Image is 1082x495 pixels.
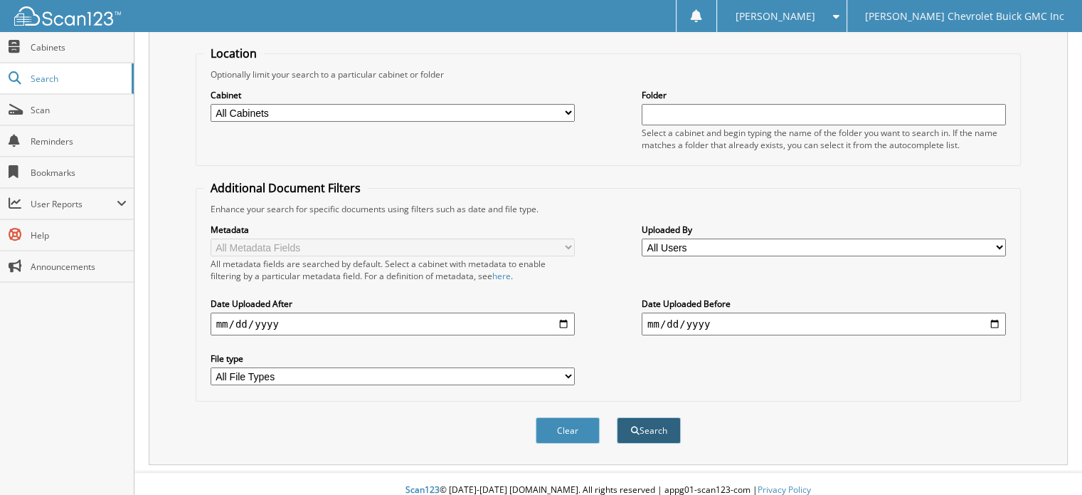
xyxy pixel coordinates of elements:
[31,41,127,53] span: Cabinets
[211,258,575,282] div: All metadata fields are searched by default. Select a cabinet with metadata to enable filtering b...
[642,298,1006,310] label: Date Uploaded Before
[203,203,1014,215] div: Enhance your search for specific documents using filters such as date and file type.
[203,180,368,196] legend: Additional Document Filters
[31,104,127,116] span: Scan
[31,229,127,241] span: Help
[642,89,1006,101] label: Folder
[31,167,127,179] span: Bookmarks
[31,261,127,273] span: Announcements
[211,224,575,236] label: Metadata
[642,313,1006,335] input: end
[203,68,1014,80] div: Optionally limit your search to a particular cabinet or folder
[14,6,121,26] img: scan123-logo-white.svg
[735,12,815,21] span: [PERSON_NAME]
[492,270,511,282] a: here
[211,353,575,365] label: File type
[203,46,264,61] legend: Location
[31,73,124,85] span: Search
[31,198,117,210] span: User Reports
[642,127,1006,151] div: Select a cabinet and begin typing the name of the folder you want to search in. If the name match...
[536,417,600,444] button: Clear
[211,298,575,310] label: Date Uploaded After
[617,417,681,444] button: Search
[211,313,575,335] input: start
[211,89,575,101] label: Cabinet
[865,12,1064,21] span: [PERSON_NAME] Chevrolet Buick GMC Inc
[1011,427,1082,495] iframe: Chat Widget
[31,135,127,147] span: Reminders
[642,224,1006,236] label: Uploaded By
